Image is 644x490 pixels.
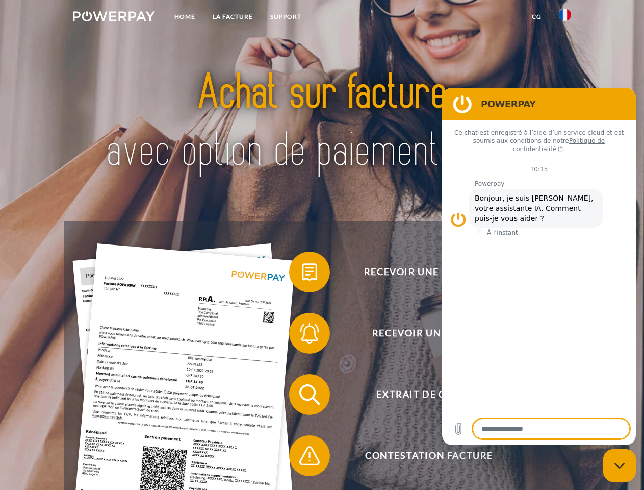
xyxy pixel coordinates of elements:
[304,313,554,354] span: Recevoir un rappel?
[297,443,322,469] img: qb_warning.svg
[304,435,554,476] span: Contestation Facture
[297,321,322,346] img: qb_bell.svg
[73,11,155,21] img: logo-powerpay-white.svg
[304,252,554,292] span: Recevoir une facture ?
[97,49,547,195] img: title-powerpay_fr.svg
[289,313,554,354] button: Recevoir un rappel?
[304,374,554,415] span: Extrait de compte
[204,8,262,26] a: LA FACTURE
[442,88,636,445] iframe: Fenêtre de messagerie
[603,449,636,482] iframe: Bouton de lancement de la fenêtre de messagerie, conversation en cours
[262,8,310,26] a: Support
[289,374,554,415] button: Extrait de compte
[297,259,322,285] img: qb_bill.svg
[289,435,554,476] button: Contestation Facture
[559,9,571,21] img: fr
[289,252,554,292] button: Recevoir une facture ?
[523,8,550,26] a: CG
[166,8,204,26] a: Home
[297,382,322,407] img: qb_search.svg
